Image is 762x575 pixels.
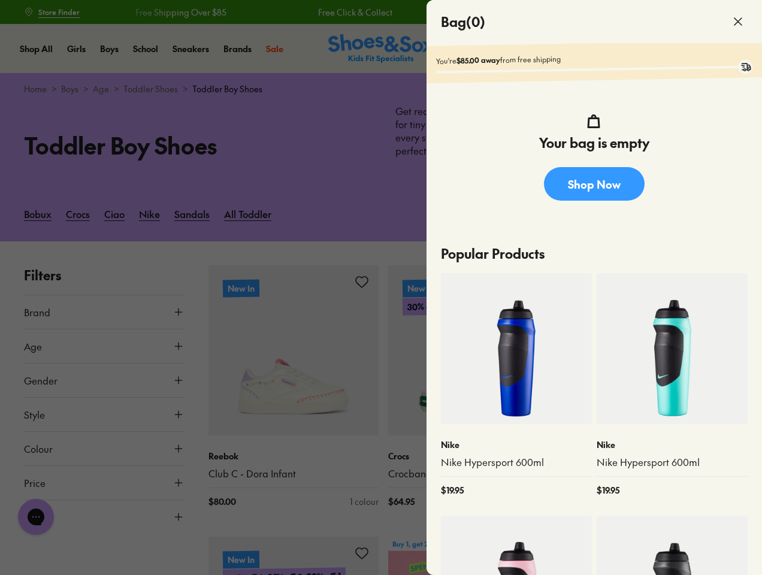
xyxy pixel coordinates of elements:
a: Nike Hypersport 600ml [597,456,748,469]
h4: Your bag is empty [539,133,649,153]
b: $85.00 away [456,55,500,65]
span: $ 19.95 [597,484,619,497]
a: Nike Hypersport 600ml [441,456,592,469]
p: Nike [597,438,748,451]
p: Nike [441,438,592,451]
h4: Bag ( 0 ) [441,12,485,32]
button: Gorgias live chat [6,4,42,40]
p: Popular Products [441,234,748,273]
a: Shop Now [544,167,645,201]
p: You're from free shipping [436,50,752,66]
span: $ 19.95 [441,484,464,497]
